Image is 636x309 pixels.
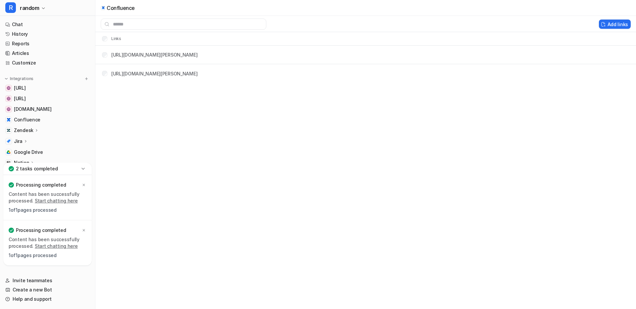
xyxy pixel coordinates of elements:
img: Notion [7,161,11,165]
p: Notion [14,159,29,166]
img: Google Drive [7,150,11,154]
a: Chat [3,20,92,29]
a: Help and support [3,294,92,304]
a: [URL][DOMAIN_NAME][PERSON_NAME] [111,52,197,58]
a: Start chatting here [35,243,78,249]
span: Google Drive [14,149,43,155]
span: [URL] [14,85,26,91]
p: Processing completed [16,182,66,188]
a: www.evobike.se[DOMAIN_NAME] [3,105,92,114]
img: Jira [7,139,11,143]
span: [URL] [14,95,26,102]
img: Zendesk [7,128,11,132]
p: Confluence [107,5,135,11]
a: docs.eesel.ai[URL] [3,94,92,103]
a: Google DriveGoogle Drive [3,148,92,157]
p: Integrations [10,76,33,81]
p: Processing completed [16,227,66,234]
a: Articles [3,49,92,58]
th: Links [97,35,122,43]
img: www.evobike.se [7,107,11,111]
img: docs.eesel.ai [7,97,11,101]
p: Zendesk [14,127,33,134]
a: ConfluenceConfluence [3,115,92,124]
span: random [20,3,39,13]
p: Content has been successfully processed. [9,236,86,249]
a: Start chatting here [35,198,78,203]
span: [DOMAIN_NAME] [14,106,51,112]
button: Integrations [3,75,35,82]
a: History [3,29,92,39]
span: Confluence [14,116,40,123]
p: 1 of 1 pages processed [9,207,86,213]
img: confluence icon [102,6,105,9]
a: Create a new Bot [3,285,92,294]
button: Add links [599,20,631,29]
p: Jira [14,138,23,145]
a: Invite teammates [3,276,92,285]
p: Content has been successfully processed. [9,191,86,204]
a: Reports [3,39,92,48]
img: www.eesel.ai [7,86,11,90]
a: www.eesel.ai[URL] [3,83,92,93]
a: [URL][DOMAIN_NAME][PERSON_NAME] [111,71,197,76]
p: 2 tasks completed [16,165,58,172]
img: expand menu [4,76,9,81]
p: 1 of 1 pages processed [9,252,86,259]
img: menu_add.svg [84,76,89,81]
img: Confluence [7,118,11,122]
a: Customize [3,58,92,67]
span: R [5,2,16,13]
